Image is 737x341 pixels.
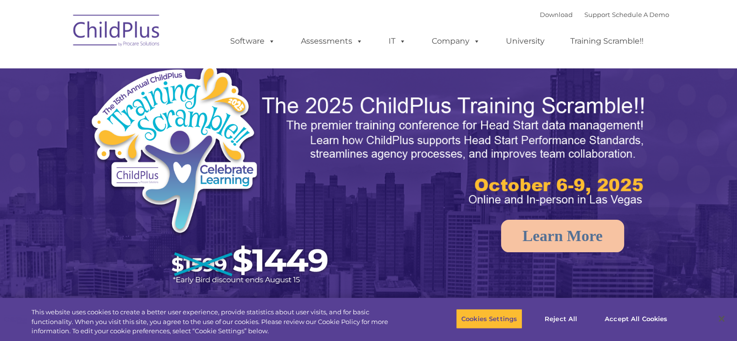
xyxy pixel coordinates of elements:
[68,8,165,56] img: ChildPlus by Procare Solutions
[220,32,285,51] a: Software
[540,11,669,18] font: |
[456,309,522,329] button: Cookies Settings
[379,32,416,51] a: IT
[496,32,554,51] a: University
[531,309,591,329] button: Reject All
[584,11,610,18] a: Support
[135,104,176,111] span: Phone number
[540,11,573,18] a: Download
[711,308,732,329] button: Close
[501,220,624,252] a: Learn More
[291,32,373,51] a: Assessments
[135,64,164,71] span: Last name
[422,32,490,51] a: Company
[599,309,673,329] button: Accept All Cookies
[612,11,669,18] a: Schedule A Demo
[561,32,653,51] a: Training Scramble!!
[31,308,406,336] div: This website uses cookies to create a better user experience, provide statistics about user visit...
